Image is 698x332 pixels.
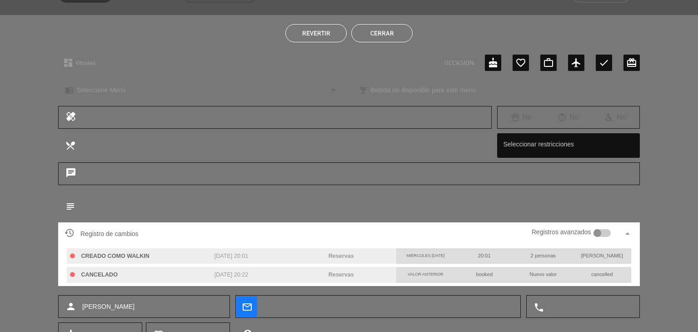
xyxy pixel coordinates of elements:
span: Bebida no disponible para este menú [371,85,476,96]
span: OCCASION: [444,58,475,68]
i: card_giftcard [626,57,637,68]
i: local_bar [359,86,368,95]
i: work_outline [543,57,554,68]
i: check [598,57,609,68]
i: mail_outline [242,302,252,312]
span: [PERSON_NAME] [581,253,623,258]
span: Reservas [329,253,354,259]
span: CANCELADO [81,272,118,278]
span: [DATE] 20:01 [214,253,249,259]
button: Revertir [285,24,347,42]
i: airplanemode_active [571,57,582,68]
span: CREADO COMO WALKIN [81,253,150,259]
span: Reservas [329,272,354,278]
div: No [545,111,592,123]
span: [PERSON_NAME] [82,302,135,312]
span: Seleccione Menú [77,85,125,96]
i: chat [65,167,76,180]
div: No [498,111,545,123]
i: local_phone [533,302,543,312]
span: [DATE] 20:22 [214,272,249,278]
span: Nuevo valor [529,272,557,277]
span: Registro de cambios [65,228,139,239]
span: miércoles [DATE] [406,253,444,258]
span: cancelled [591,272,613,277]
span: Vitrales [75,58,96,68]
i: cake [488,57,499,68]
button: Cerrar [351,24,413,42]
i: local_dining [65,140,75,150]
span: Revertir [302,30,330,37]
span: 2 personas [531,253,556,258]
i: dashboard [63,57,74,68]
i: healing [65,111,76,124]
label: Registros avanzados [532,227,591,237]
span: booked [476,272,493,277]
i: arrow_drop_up [622,228,633,239]
div: No [592,111,639,123]
i: arrow_drop_down [328,85,339,96]
i: favorite_border [515,57,526,68]
i: subject [65,201,75,211]
span: 20:01 [478,253,491,258]
span: Valor anterior [408,272,443,277]
i: chrome_reader_mode [65,86,74,95]
i: person [65,301,76,312]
